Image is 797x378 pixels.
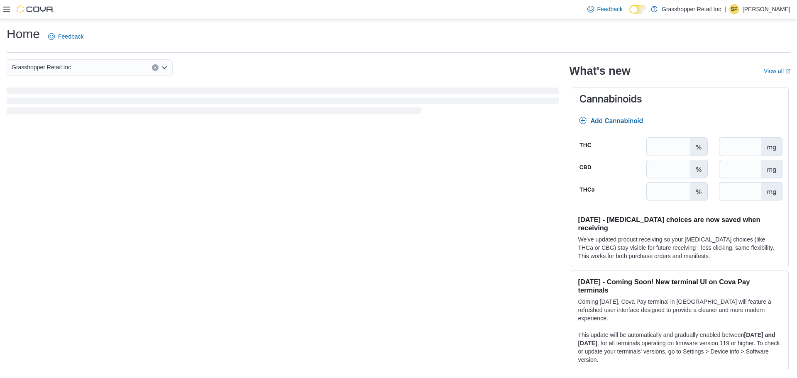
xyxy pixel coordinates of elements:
span: Feedback [597,5,623,13]
h3: [DATE] - Coming Soon! New terminal UI on Cova Pay terminals [578,278,782,294]
button: Clear input [152,64,159,71]
p: Grasshopper Retail Inc [662,4,721,14]
span: Grasshopper Retail Inc [12,62,71,72]
p: | [724,4,726,14]
span: SP [731,4,738,14]
p: This update will be automatically and gradually enabled between , for all terminals operating on ... [578,331,782,364]
a: View allExternal link [764,68,790,74]
a: Feedback [584,1,626,17]
h1: Home [7,26,40,42]
span: Loading [7,89,559,116]
svg: External link [785,69,790,74]
div: Sandy Przysieny [729,4,739,14]
h3: [DATE] - [MEDICAL_DATA] choices are now saved when receiving [578,215,782,232]
p: [PERSON_NAME] [743,4,790,14]
img: Cova [17,5,54,13]
a: Feedback [45,28,87,45]
p: We've updated product receiving so your [MEDICAL_DATA] choices (like THCa or CBG) stay visible fo... [578,235,782,260]
button: Open list of options [161,64,168,71]
p: Coming [DATE], Cova Pay terminal in [GEOGRAPHIC_DATA] will feature a refreshed user interface des... [578,298,782,322]
h2: What's new [569,64,630,78]
input: Dark Mode [629,5,647,14]
span: Feedback [58,32,83,41]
